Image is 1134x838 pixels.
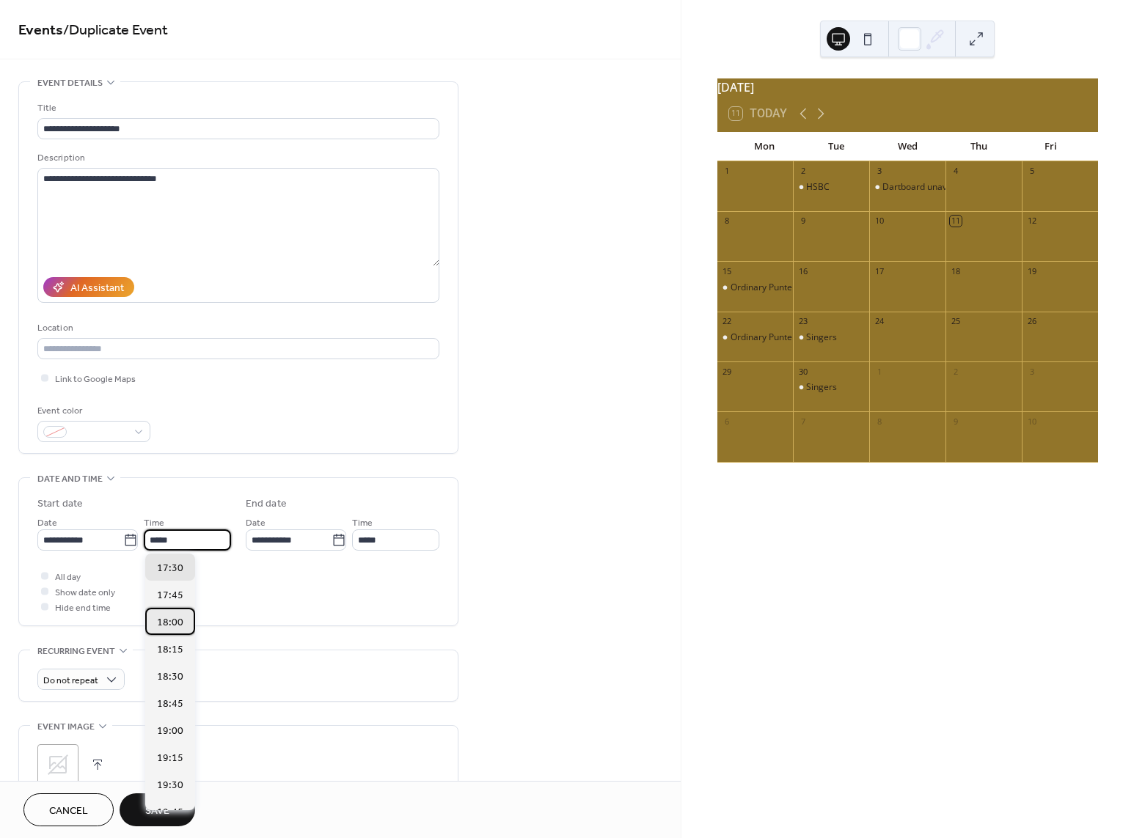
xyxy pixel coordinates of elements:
[43,277,134,297] button: AI Assistant
[869,181,945,194] div: Dartboard unavailable
[797,265,808,276] div: 16
[793,331,869,344] div: Singers
[874,216,885,227] div: 10
[37,403,147,419] div: Event color
[874,316,885,327] div: 24
[1026,216,1037,227] div: 12
[950,316,961,327] div: 25
[874,366,885,377] div: 1
[797,166,808,177] div: 2
[874,416,885,427] div: 8
[950,416,961,427] div: 9
[722,416,733,427] div: 6
[793,381,869,394] div: Singers
[157,561,183,576] span: 17:30
[55,372,136,387] span: Link to Google Maps
[1026,366,1037,377] div: 3
[806,381,837,394] div: Singers
[731,331,800,344] div: Ordinary Punters
[37,471,103,487] span: Date and time
[55,570,81,585] span: All day
[37,644,115,659] span: Recurring event
[731,282,800,294] div: Ordinary Punters
[246,496,287,512] div: End date
[943,132,1014,161] div: Thu
[722,216,733,227] div: 8
[722,166,733,177] div: 1
[37,719,95,735] span: Event image
[1026,265,1037,276] div: 19
[950,166,961,177] div: 4
[37,150,436,166] div: Description
[717,331,794,344] div: Ordinary Punters
[1026,316,1037,327] div: 26
[49,804,88,819] span: Cancel
[157,778,183,793] span: 19:30
[806,331,837,344] div: Singers
[717,282,794,294] div: Ordinary Punters
[55,600,111,616] span: Hide end time
[37,744,78,785] div: ;
[717,78,1098,96] div: [DATE]
[874,166,885,177] div: 3
[882,181,974,194] div: Dartboard unavailable
[806,181,830,194] div: HSBC
[872,132,943,161] div: Wed
[43,672,98,689] span: Do not repeat
[145,804,169,819] span: Save
[722,316,733,327] div: 22
[157,697,183,712] span: 18:45
[157,669,183,685] span: 18:30
[37,320,436,336] div: Location
[1026,416,1037,427] div: 10
[37,496,83,512] div: Start date
[246,515,266,531] span: Date
[797,316,808,327] div: 23
[157,588,183,603] span: 17:45
[157,724,183,739] span: 19:00
[18,16,63,45] a: Events
[23,793,114,826] button: Cancel
[144,515,164,531] span: Time
[722,265,733,276] div: 15
[352,515,373,531] span: Time
[797,216,808,227] div: 9
[157,751,183,766] span: 19:15
[950,216,961,227] div: 11
[1015,132,1086,161] div: Fri
[37,76,103,91] span: Event details
[157,615,183,631] span: 18:00
[1026,166,1037,177] div: 5
[800,132,871,161] div: Tue
[874,265,885,276] div: 17
[950,366,961,377] div: 2
[37,515,57,531] span: Date
[157,805,183,820] span: 19:45
[63,16,168,45] span: / Duplicate Event
[120,793,195,826] button: Save
[55,585,115,600] span: Show date only
[157,642,183,658] span: 18:15
[793,181,869,194] div: HSBC
[950,265,961,276] div: 18
[70,281,124,296] div: AI Assistant
[797,366,808,377] div: 30
[37,100,436,116] div: Title
[729,132,800,161] div: Mon
[722,366,733,377] div: 29
[797,416,808,427] div: 7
